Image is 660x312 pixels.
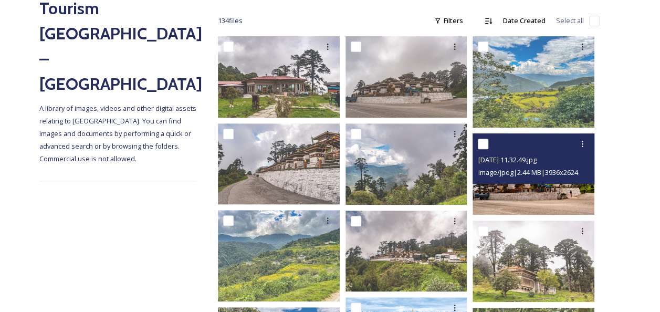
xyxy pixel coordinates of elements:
img: 2022-10-01 11.41.43.jpg [218,36,340,118]
img: 2022-10-01 11.44.24.jpg [218,123,340,205]
div: Date Created [498,11,551,31]
img: 2022-10-01 11.45.16.jpg [345,123,467,205]
img: 2022-10-01 11.35.52.jpg [218,210,340,301]
span: A library of images, videos and other digital assets relating to [GEOGRAPHIC_DATA]. You can find ... [39,103,198,163]
img: 2022-10-01 11.50.48.jpg [473,221,594,302]
div: Filters [429,11,468,31]
span: Select all [556,16,584,26]
span: 134 file s [218,16,243,26]
img: 2022-10-01 11.52.36.jpg [345,36,467,118]
img: 2022-10-01 11.35.59.jpg [345,210,467,292]
span: [DATE] 11.32.49.jpg [478,155,536,164]
span: image/jpeg | 2.44 MB | 3936 x 2624 [478,168,578,177]
img: 2022-10-01 11.35.22.jpg [473,36,594,128]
